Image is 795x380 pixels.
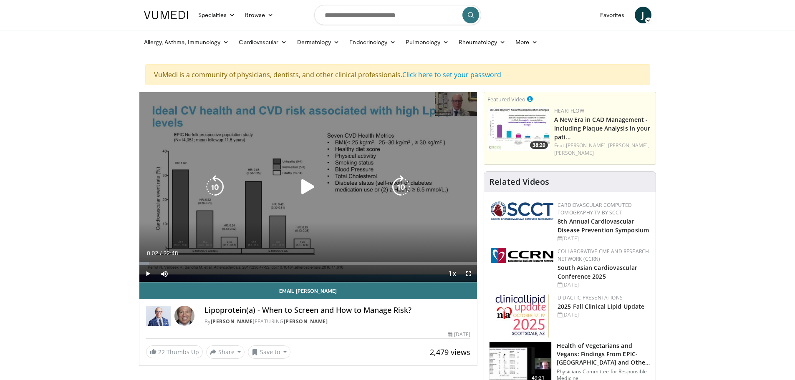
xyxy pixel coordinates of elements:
a: Cardiovascular [234,34,292,50]
button: Playback Rate [444,265,460,282]
a: South Asian Cardiovascular Conference 2025 [558,264,637,280]
button: Share [206,345,245,359]
span: 0:02 [147,250,158,257]
button: Fullscreen [460,265,477,282]
button: Play [139,265,156,282]
a: More [510,34,543,50]
a: J [635,7,651,23]
img: 51a70120-4f25-49cc-93a4-67582377e75f.png.150x105_q85_autocrop_double_scale_upscale_version-0.2.png [491,201,553,220]
img: Dr. Robert S. Rosenson [146,306,171,326]
a: Collaborative CME and Research Network (CCRN) [558,248,649,262]
div: [DATE] [558,281,649,289]
img: d65bce67-f81a-47c5-b47d-7b8806b59ca8.jpg.150x105_q85_autocrop_double_scale_upscale_version-0.2.jpg [495,294,549,338]
a: Browse [240,7,278,23]
div: [DATE] [448,331,470,338]
a: Specialties [193,7,240,23]
a: Endocrinology [344,34,401,50]
a: 22 Thumbs Up [146,345,203,358]
a: 2025 Fall Clinical Lipid Update [558,302,644,310]
div: [DATE] [558,235,649,242]
input: Search topics, interventions [314,5,481,25]
a: Cardiovascular Computed Tomography TV by SCCT [558,201,632,216]
span: 38:20 [530,141,548,149]
img: Avatar [174,306,194,326]
img: a04ee3ba-8487-4636-b0fb-5e8d268f3737.png.150x105_q85_autocrop_double_scale_upscale_version-0.2.png [491,248,553,263]
video-js: Video Player [139,92,477,282]
a: 8th Annual Cardiovascular Disease Prevention Symposium [558,217,649,234]
a: Click here to set your password [402,70,501,79]
h4: Lipoprotein(a) - When to Screen and How to Manage Risk? [204,306,471,315]
div: Feat. [554,142,652,157]
a: [PERSON_NAME] [284,318,328,325]
a: 38:20 [487,107,550,151]
div: By FEATURING [204,318,471,325]
a: Email [PERSON_NAME] [139,282,477,299]
a: Rheumatology [454,34,510,50]
span: / [160,250,162,257]
a: [PERSON_NAME], [608,142,649,149]
h3: Health of Vegetarians and Vegans: Findings From EPIC-[GEOGRAPHIC_DATA] and Othe… [557,342,651,367]
a: Dermatology [292,34,345,50]
div: Progress Bar [139,262,477,265]
img: VuMedi Logo [144,11,188,19]
img: 738d0e2d-290f-4d89-8861-908fb8b721dc.150x105_q85_crop-smart_upscale.jpg [487,107,550,151]
a: [PERSON_NAME] [554,149,594,156]
a: Heartflow [554,107,584,114]
span: 22 [158,348,165,356]
span: 2,479 views [430,347,470,357]
a: Favorites [595,7,630,23]
button: Mute [156,265,173,282]
div: VuMedi is a community of physicians, dentists, and other clinical professionals. [145,64,650,85]
a: [PERSON_NAME], [566,142,607,149]
div: Didactic Presentations [558,294,649,302]
h4: Related Videos [489,177,549,187]
a: Pulmonology [401,34,454,50]
span: 22:48 [163,250,178,257]
a: Allergy, Asthma, Immunology [139,34,234,50]
div: [DATE] [558,311,649,319]
button: Save to [248,345,290,359]
a: [PERSON_NAME] [211,318,255,325]
small: Featured Video [487,96,525,103]
a: A New Era in CAD Management - including Plaque Analysis in your pati… [554,116,650,141]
